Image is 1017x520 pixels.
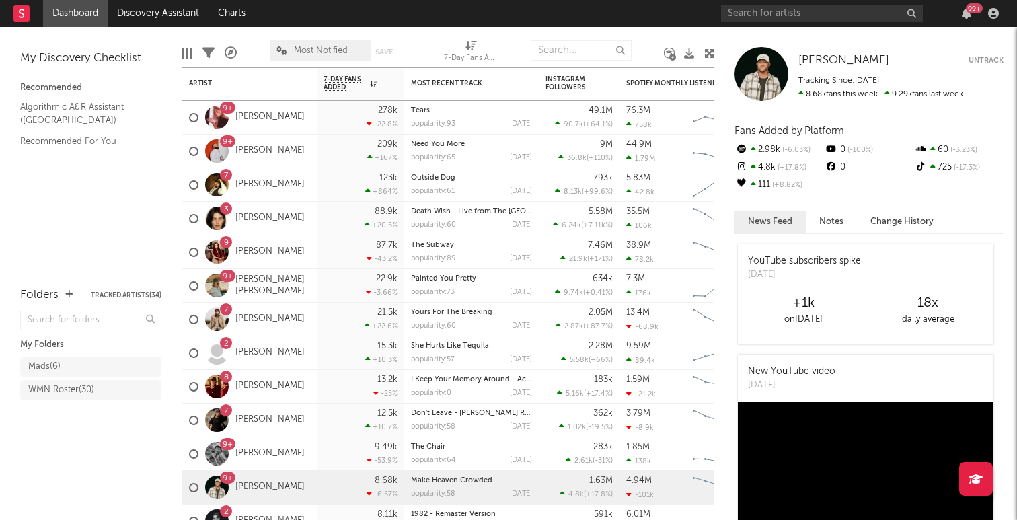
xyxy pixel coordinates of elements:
input: Search for folders... [20,311,161,330]
a: [PERSON_NAME] [235,213,305,224]
span: +7.11k % [583,222,611,229]
span: -6.03 % [780,147,811,154]
div: popularity: 58 [411,423,455,431]
div: 5.83M [626,174,650,182]
div: 793k [593,174,613,182]
div: ( ) [559,422,613,431]
div: +864 % [365,187,398,196]
span: +0.41 % [585,289,611,297]
div: Painted You Pretty [411,275,532,283]
span: [PERSON_NAME] [798,54,889,66]
div: [DATE] [510,389,532,397]
svg: Chart title [687,404,747,437]
div: Don't Leave - Jolene Remix [411,410,532,417]
a: [PERSON_NAME] [235,246,305,258]
input: Search for artists [721,5,923,22]
div: My Discovery Checklist [20,50,161,67]
div: 758k [626,120,652,129]
input: Search... [531,40,632,61]
span: 5.16k [566,390,584,398]
div: 6.01M [626,510,650,519]
div: -21.2k [626,389,656,398]
div: Most Recent Track [411,79,512,87]
a: Mads(6) [20,357,161,377]
div: 78.2k [626,255,654,264]
div: daily average [866,311,990,328]
div: Filters [202,34,215,73]
svg: Chart title [687,135,747,168]
div: [DATE] [510,221,532,229]
span: +99.6 % [584,188,611,196]
div: 634k [593,274,613,283]
div: I Keep Your Memory Around - Acoustic [411,376,532,383]
button: 99+ [962,8,971,19]
div: 12.5k [377,409,398,418]
button: Change History [857,211,947,233]
div: [DATE] [510,289,532,296]
div: 176k [626,289,651,297]
div: 8.68k [375,476,398,485]
div: She Hurts Like Tequila [411,342,532,350]
button: News Feed [735,211,806,233]
span: Tracking Since: [DATE] [798,77,879,85]
div: popularity: 93 [411,120,455,128]
div: 8.11k [377,510,398,519]
span: +17.4 % [586,390,611,398]
a: Yours For The Breaking [411,309,492,316]
div: ( ) [557,389,613,398]
a: I Keep Your Memory Around - Acoustic [411,376,548,383]
div: -6.57 % [367,490,398,498]
svg: Chart title [687,235,747,269]
div: popularity: 60 [411,322,456,330]
div: 89.4k [626,356,655,365]
a: Outside Dog [411,174,455,182]
div: popularity: 0 [411,389,451,397]
div: -25 % [373,389,398,398]
div: +1k [741,295,866,311]
div: 283k [593,443,613,451]
div: 35.5M [626,207,650,216]
div: 42.8k [626,188,654,196]
div: 111 [735,176,824,194]
div: ( ) [555,187,613,196]
a: [PERSON_NAME] [235,145,305,157]
a: [PERSON_NAME] [PERSON_NAME] [235,274,310,297]
div: A&R Pipeline [225,34,237,73]
div: Recommended [20,80,161,96]
span: 5.58k [570,357,589,364]
div: popularity: 58 [411,490,455,498]
a: Algorithmic A&R Assistant ([GEOGRAPHIC_DATA]) [20,100,148,127]
a: [PERSON_NAME] [235,381,305,392]
div: 88.9k [375,207,398,216]
span: 7-Day Fans Added [324,75,367,91]
div: [DATE] [748,268,861,282]
div: 44.9M [626,140,652,149]
div: +167 % [367,153,398,162]
div: Mads ( 6 ) [28,359,61,375]
div: ( ) [561,355,613,364]
div: Spotify Monthly Listeners [626,79,727,87]
div: popularity: 65 [411,154,455,161]
div: popularity: 60 [411,221,456,229]
div: 1.63M [589,476,613,485]
span: 1.02k [568,424,586,431]
div: [DATE] [510,255,532,262]
div: ( ) [560,254,613,263]
div: 9.49k [375,443,398,451]
div: 123k [379,174,398,182]
div: ( ) [566,456,613,465]
div: 0 [824,141,913,159]
svg: Chart title [687,370,747,404]
div: +10.7 % [365,422,398,431]
a: [PERSON_NAME] [235,414,305,426]
a: Make Heaven Crowded [411,477,492,484]
div: +10.3 % [365,355,398,364]
svg: Chart title [687,336,747,370]
div: 87.7k [376,241,398,250]
div: ( ) [555,120,613,128]
div: ( ) [553,221,613,229]
div: 13.2k [377,375,398,384]
div: popularity: 73 [411,289,455,296]
svg: Chart title [687,168,747,202]
svg: Chart title [687,471,747,505]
